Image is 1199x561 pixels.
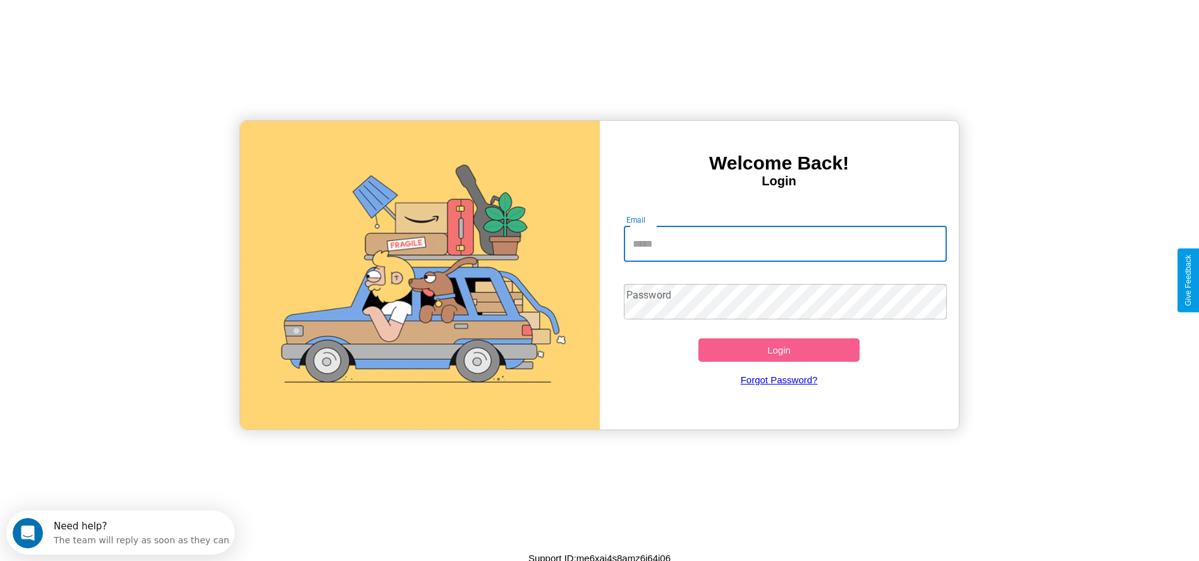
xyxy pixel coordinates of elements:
[13,518,43,548] iframe: Intercom live chat
[5,5,235,40] div: Open Intercom Messenger
[618,362,940,398] a: Forgot Password?
[47,21,223,34] div: The team will reply as soon as they can
[600,174,959,188] h4: Login
[626,214,646,225] label: Email
[240,121,599,429] img: gif
[600,152,959,174] h3: Welcome Back!
[1184,255,1193,306] div: Give Feedback
[47,11,223,21] div: Need help?
[6,510,234,555] iframe: Intercom live chat discovery launcher
[698,338,860,362] button: Login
